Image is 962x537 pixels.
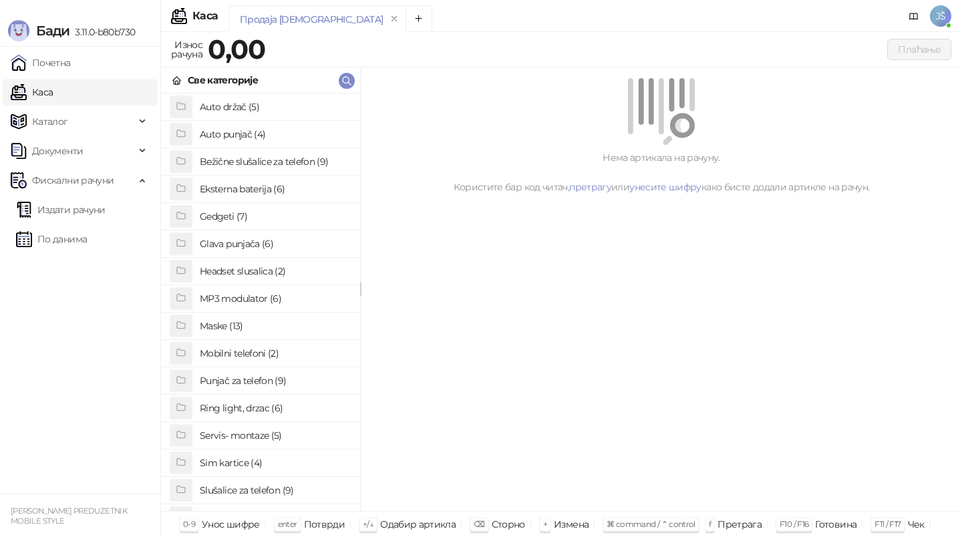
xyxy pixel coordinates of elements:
h4: Mobilni telefoni (2) [200,343,349,364]
div: Претрага [717,516,762,533]
button: Add tab [406,5,432,32]
a: Каса [11,79,53,106]
small: [PERSON_NAME] PREDUZETNIK MOBILE STYLE [11,506,127,526]
button: remove [385,13,403,25]
a: Документација [903,5,925,27]
span: Фискални рачуни [32,167,114,194]
h4: Bežične slušalice za telefon (9) [200,151,349,172]
span: Каталог [32,108,68,135]
h4: Auto držač (5) [200,96,349,118]
div: Готовина [815,516,856,533]
span: Документи [32,138,83,164]
div: Сторно [492,516,525,533]
span: f [709,519,711,529]
h4: Slušalice za telefon (9) [200,480,349,501]
div: Потврди [304,516,345,533]
h4: Sim kartice (4) [200,452,349,474]
div: Унос шифре [202,516,260,533]
h4: MP3 modulator (6) [200,288,349,309]
div: grid [161,94,360,511]
span: ⌫ [474,519,484,529]
span: + [543,519,547,529]
span: 3.11.0-b80b730 [69,26,135,38]
h4: Ring light, drzac (6) [200,397,349,419]
strong: 0,00 [208,33,265,65]
h4: Eksterna baterija (6) [200,178,349,200]
h4: Punjač za telefon (9) [200,370,349,391]
h4: Headset slusalica (2) [200,260,349,282]
span: ↑/↓ [363,519,373,529]
h4: Staklo za telefon (7) [200,507,349,528]
div: Измена [554,516,589,533]
button: Плаћање [887,39,951,60]
div: Износ рачуна [168,36,205,63]
span: F11 / F17 [874,519,901,529]
span: Бади [36,23,69,39]
div: Продаја [DEMOGRAPHIC_DATA] [240,12,383,27]
img: Logo [8,20,29,41]
a: Издати рачуни [16,196,106,223]
a: Почетна [11,49,71,76]
span: F10 / F16 [780,519,808,529]
h4: Servis- montaze (5) [200,425,349,446]
div: Каса [192,11,218,21]
div: Одабир артикла [380,516,456,533]
h4: Gedgeti (7) [200,206,349,227]
span: enter [278,519,297,529]
div: Све категорије [188,73,258,87]
a: По данима [16,226,87,252]
a: претрагу [569,181,611,193]
div: Нема артикала на рачуну. Користите бар код читач, или како бисте додали артикле на рачун. [377,150,946,194]
h4: Auto punjač (4) [200,124,349,145]
div: Чек [908,516,925,533]
span: ⌘ command / ⌃ control [607,519,695,529]
span: JŠ [930,5,951,27]
span: 0-9 [183,519,195,529]
a: унесите шифру [629,181,701,193]
h4: Maske (13) [200,315,349,337]
h4: Glava punjača (6) [200,233,349,254]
